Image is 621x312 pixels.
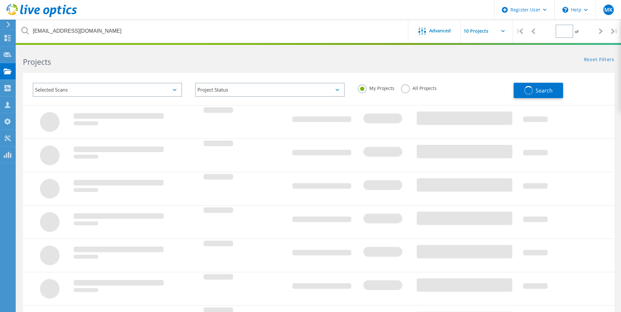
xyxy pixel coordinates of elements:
[23,57,51,67] b: Projects
[513,20,526,43] div: |
[584,57,614,63] a: Reset Filters
[536,87,553,94] span: Search
[195,83,344,97] div: Project Status
[575,29,578,34] span: of
[33,83,182,97] div: Selected Scans
[358,84,394,91] label: My Projects
[16,20,409,43] input: Search projects by name, owner, ID, company, etc
[608,20,621,43] div: |
[562,7,568,13] svg: \n
[604,7,612,12] span: MK
[401,84,437,91] label: All Projects
[7,14,77,18] a: Live Optics Dashboard
[514,83,563,98] button: Search
[429,28,451,33] span: Advanced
